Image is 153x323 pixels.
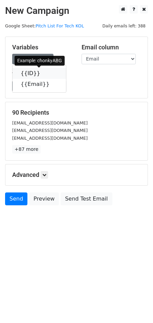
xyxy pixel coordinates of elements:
h5: 90 Recipients [12,109,141,116]
small: [EMAIL_ADDRESS][DOMAIN_NAME] [12,136,88,141]
small: [EMAIL_ADDRESS][DOMAIN_NAME] [12,120,88,125]
a: +87 more [12,145,41,154]
h5: Variables [12,44,71,51]
small: Google Sheet: [5,23,84,28]
small: [EMAIL_ADDRESS][DOMAIN_NAME] [12,128,88,133]
a: Preview [29,192,59,205]
a: Pitch List For Tech KOL [36,23,84,28]
a: {{Email}} [13,79,66,90]
a: Copy/paste... [12,54,53,64]
h5: Email column [82,44,141,51]
iframe: Chat Widget [119,291,153,323]
div: Example: chonkyABG [15,56,65,66]
a: Daily emails left: 388 [100,23,148,28]
a: Send [5,192,27,205]
a: Send Test Email [61,192,112,205]
h2: New Campaign [5,5,148,17]
a: {{ID}} [13,68,66,79]
span: Daily emails left: 388 [100,22,148,30]
h5: Advanced [12,171,141,179]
